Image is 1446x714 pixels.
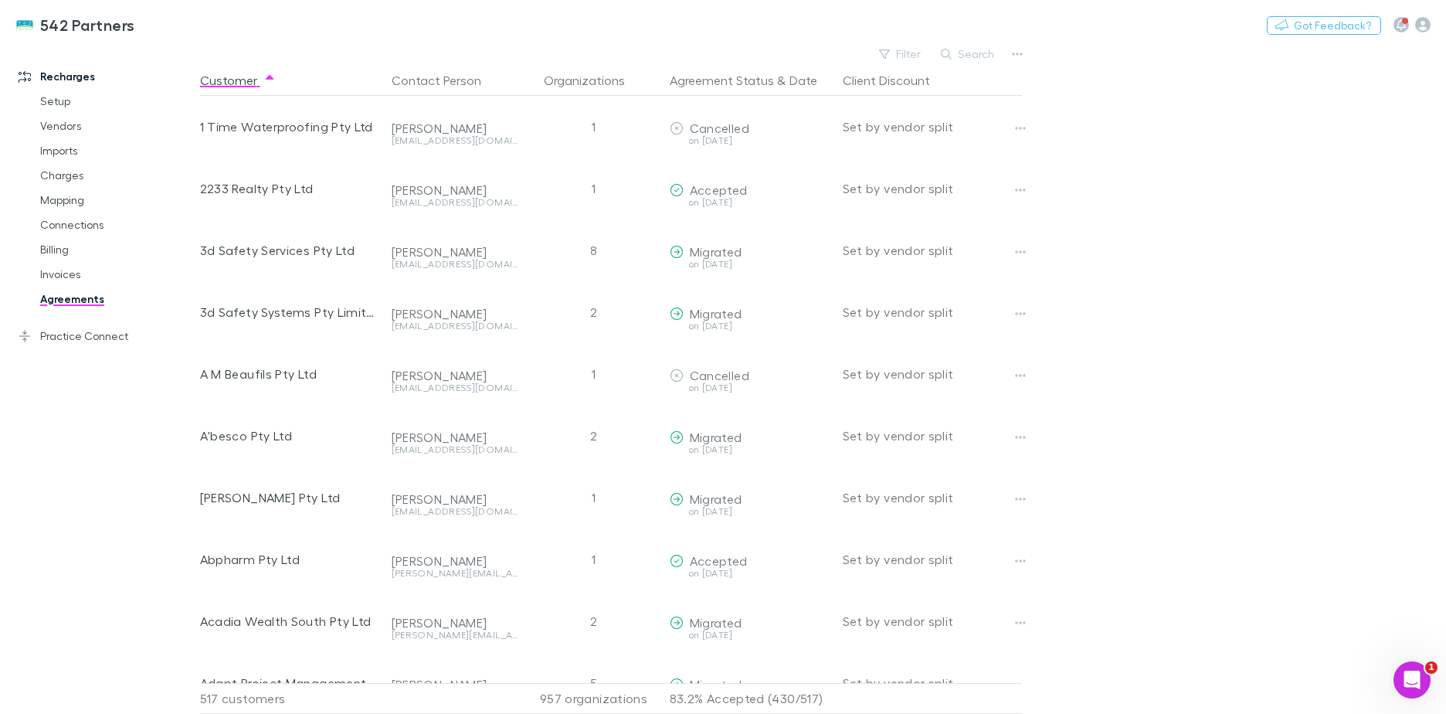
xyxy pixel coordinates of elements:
h3: 542 Partners [40,15,135,34]
div: 957 organizations [524,683,664,714]
div: A M Beaufils Pty Ltd [200,343,379,405]
div: Set by vendor split [843,281,1022,343]
div: on [DATE] [670,198,830,207]
div: [PERSON_NAME] [392,244,518,260]
div: [EMAIL_ADDRESS][DOMAIN_NAME] [392,507,518,516]
img: 542 Partners's Logo [15,15,34,34]
div: [PERSON_NAME] [392,121,518,136]
a: Invoices [25,262,209,287]
div: 2 [524,281,664,343]
div: Set by vendor split [843,652,1022,714]
p: 83.2% Accepted (430/517) [670,684,830,713]
div: [PERSON_NAME][EMAIL_ADDRESS][PERSON_NAME][DOMAIN_NAME] [392,631,518,640]
div: [EMAIL_ADDRESS][DOMAIN_NAME] [392,445,518,454]
a: Setup [25,89,209,114]
div: on [DATE] [670,507,830,516]
div: 1 [524,529,664,590]
div: 1 [524,343,664,405]
span: Accepted [690,182,748,197]
iframe: Intercom live chat [1393,661,1431,699]
div: Adapt Project Management Pty Ltd [200,652,379,714]
a: Charges [25,163,209,188]
div: on [DATE] [670,321,830,331]
span: Cancelled [690,121,749,135]
a: Billing [25,237,209,262]
div: Set by vendor split [843,529,1022,590]
div: [PERSON_NAME] [392,368,518,383]
div: on [DATE] [670,383,830,393]
div: & [670,65,830,96]
div: 1 [524,158,664,219]
div: [PERSON_NAME] [392,491,518,507]
button: Client Discount [843,65,949,96]
button: Got Feedback? [1267,16,1381,35]
div: on [DATE] [670,569,830,578]
button: Agreement Status [670,65,774,96]
div: 517 customers [200,683,385,714]
button: Filter [871,45,930,63]
button: Search [933,45,1003,63]
div: Acadia Wealth South Pty Ltd [200,590,379,652]
button: Organizations [544,65,643,96]
button: Customer [200,65,276,96]
div: on [DATE] [670,136,830,145]
div: [PERSON_NAME] [392,182,518,198]
a: Recharges [3,64,209,89]
div: [PERSON_NAME] [392,677,518,692]
div: Set by vendor split [843,343,1022,405]
div: [PERSON_NAME] [392,306,518,321]
div: 2 [524,405,664,467]
div: Set by vendor split [843,590,1022,652]
a: Practice Connect [3,324,209,348]
span: Migrated [690,677,742,692]
div: on [DATE] [670,631,830,640]
div: Abpharm Pty Ltd [200,529,379,590]
span: Migrated [690,491,742,506]
div: 3d Safety Services Pty Ltd [200,219,379,281]
div: [EMAIL_ADDRESS][DOMAIN_NAME] [392,136,518,145]
a: Agreements [25,287,209,311]
div: [EMAIL_ADDRESS][DOMAIN_NAME] [392,198,518,207]
span: Migrated [690,615,742,630]
button: Contact Person [392,65,500,96]
div: Set by vendor split [843,219,1022,281]
div: on [DATE] [670,445,830,454]
div: A'besco Pty Ltd [200,405,379,467]
span: Cancelled [690,368,749,382]
span: Migrated [690,244,742,259]
a: Vendors [25,114,209,138]
div: [EMAIL_ADDRESS][DOMAIN_NAME] [392,383,518,393]
div: [PERSON_NAME] Pty Ltd [200,467,379,529]
div: [PERSON_NAME][EMAIL_ADDRESS][DOMAIN_NAME] [392,569,518,578]
div: [EMAIL_ADDRESS][DOMAIN_NAME] [392,321,518,331]
div: on [DATE] [670,260,830,269]
div: 8 [524,219,664,281]
a: Mapping [25,188,209,212]
div: 1 [524,467,664,529]
div: Set by vendor split [843,96,1022,158]
div: [PERSON_NAME] [392,615,518,631]
div: [EMAIL_ADDRESS][DOMAIN_NAME] [392,260,518,269]
span: Migrated [690,430,742,444]
div: 3d Safety Systems Pty Limited [200,281,379,343]
div: [PERSON_NAME] [392,553,518,569]
span: 1 [1425,661,1438,674]
div: [PERSON_NAME] [392,430,518,445]
div: 2233 Realty Pty Ltd [200,158,379,219]
a: 542 Partners [6,6,144,43]
a: Imports [25,138,209,163]
div: 1 Time Waterproofing Pty Ltd [200,96,379,158]
button: Date [789,65,817,96]
div: 1 [524,96,664,158]
a: Connections [25,212,209,237]
div: Set by vendor split [843,467,1022,529]
span: Accepted [690,553,748,568]
div: 2 [524,590,664,652]
span: Migrated [690,306,742,321]
div: 5 [524,652,664,714]
div: Set by vendor split [843,405,1022,467]
div: Set by vendor split [843,158,1022,219]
